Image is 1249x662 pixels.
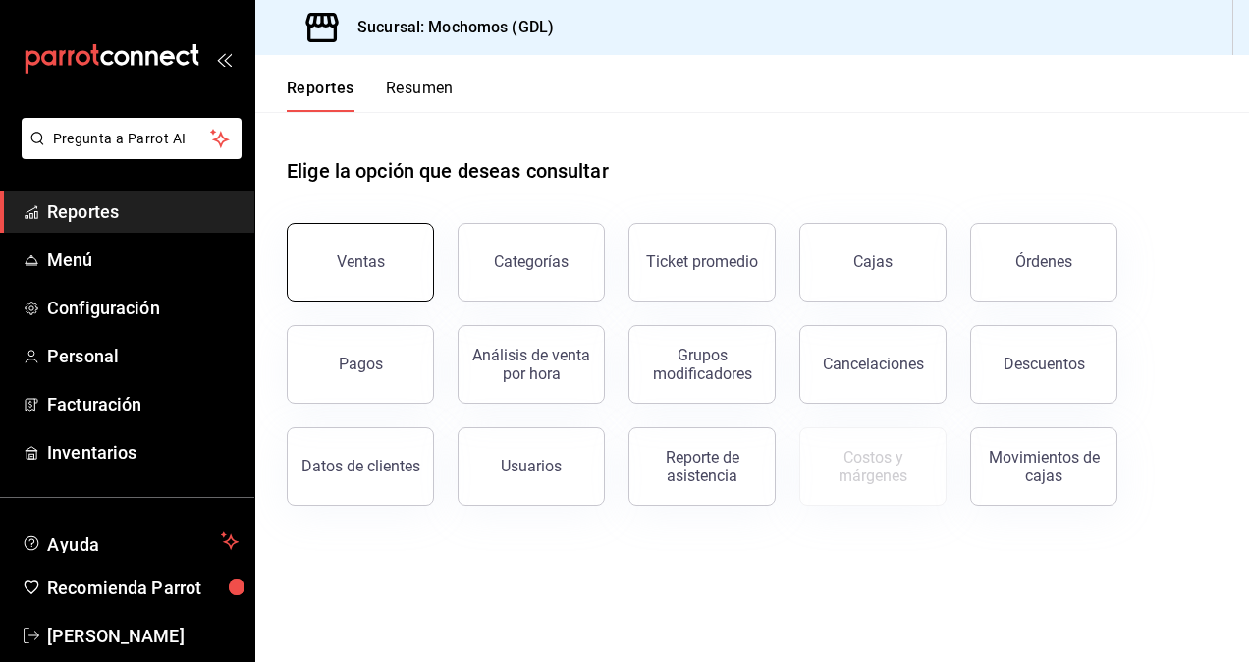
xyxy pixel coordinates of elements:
button: Reporte de asistencia [628,427,776,506]
button: Órdenes [970,223,1117,302]
div: Costos y márgenes [812,448,934,485]
div: Cancelaciones [823,355,924,373]
span: Reportes [47,198,239,225]
div: Grupos modificadores [641,346,763,383]
div: Descuentos [1004,355,1085,373]
span: Menú [47,247,239,273]
span: [PERSON_NAME] [47,623,239,649]
span: Ayuda [47,529,213,553]
div: Reporte de asistencia [641,448,763,485]
div: Categorías [494,252,569,271]
span: Inventarios [47,439,239,466]
span: Personal [47,343,239,369]
button: Usuarios [458,427,605,506]
div: Órdenes [1015,252,1072,271]
button: Cajas [799,223,947,302]
div: Datos de clientes [301,457,420,475]
button: Contrata inventarios para ver este reporte [799,427,947,506]
button: Pagos [287,325,434,404]
div: Ventas [337,252,385,271]
span: Configuración [47,295,239,321]
span: Recomienda Parrot [47,575,239,601]
button: Categorías [458,223,605,302]
div: navigation tabs [287,79,454,112]
h1: Elige la opción que deseas consultar [287,156,609,186]
div: Cajas [853,252,893,271]
button: open_drawer_menu [216,51,232,67]
button: Datos de clientes [287,427,434,506]
a: Pregunta a Parrot AI [14,142,242,163]
button: Pregunta a Parrot AI [22,118,242,159]
div: Movimientos de cajas [983,448,1105,485]
button: Movimientos de cajas [970,427,1117,506]
button: Resumen [386,79,454,112]
button: Análisis de venta por hora [458,325,605,404]
button: Grupos modificadores [628,325,776,404]
button: Reportes [287,79,354,112]
button: Descuentos [970,325,1117,404]
span: Pregunta a Parrot AI [53,129,211,149]
button: Ventas [287,223,434,302]
button: Ticket promedio [628,223,776,302]
span: Facturación [47,391,239,417]
div: Ticket promedio [646,252,758,271]
div: Usuarios [501,457,562,475]
h3: Sucursal: Mochomos (GDL) [342,16,554,39]
button: Cancelaciones [799,325,947,404]
div: Análisis de venta por hora [470,346,592,383]
div: Pagos [339,355,383,373]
